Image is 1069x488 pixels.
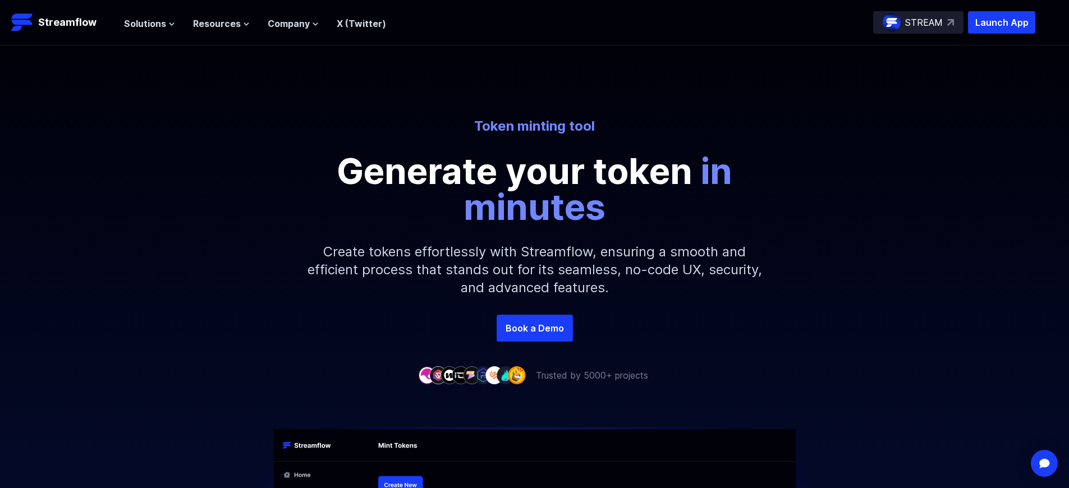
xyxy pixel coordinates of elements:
[418,366,436,384] img: company-1
[474,366,492,384] img: company-6
[463,366,481,384] img: company-5
[485,366,503,384] img: company-7
[124,17,175,30] button: Solutions
[536,369,648,382] p: Trusted by 5000+ projects
[497,315,573,342] a: Book a Demo
[11,11,113,34] a: Streamflow
[11,11,34,34] img: Streamflow Logo
[124,17,166,30] span: Solutions
[508,366,526,384] img: company-9
[464,149,732,228] span: in minutes
[337,18,386,29] a: X (Twitter)
[441,366,458,384] img: company-3
[193,17,250,30] button: Resources
[497,366,515,384] img: company-8
[883,13,901,31] img: streamflow-logo-circle.png
[452,366,470,384] img: company-4
[224,117,846,135] p: Token minting tool
[268,17,319,30] button: Company
[282,153,787,225] p: Generate your token
[293,225,776,315] p: Create tokens effortlessly with Streamflow, ensuring a smooth and efficient process that stands o...
[968,11,1035,34] button: Launch App
[947,19,954,26] img: top-right-arrow.svg
[193,17,241,30] span: Resources
[1031,450,1058,477] div: Open Intercom Messenger
[905,16,943,29] p: STREAM
[38,15,97,30] p: Streamflow
[429,366,447,384] img: company-2
[873,11,964,34] a: STREAM
[268,17,310,30] span: Company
